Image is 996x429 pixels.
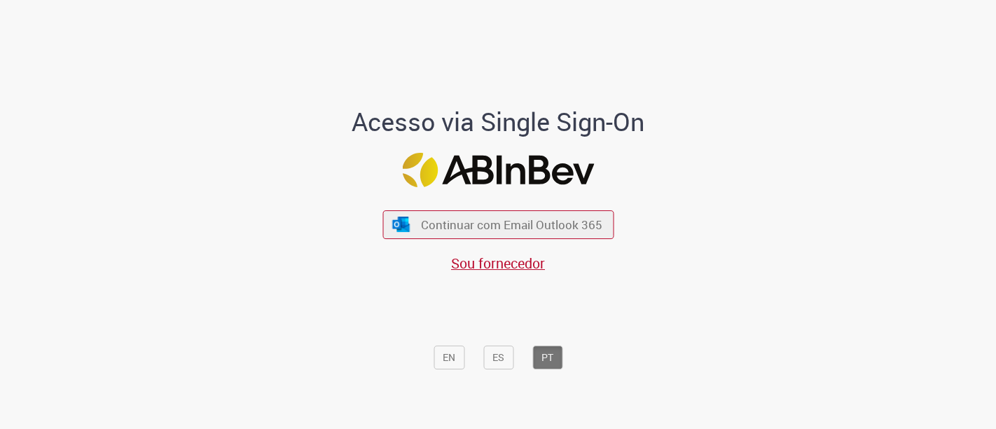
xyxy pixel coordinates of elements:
[392,217,411,231] img: ícone Azure/Microsoft 360
[421,217,602,233] span: Continuar com Email Outlook 365
[483,346,513,369] button: ES
[382,210,614,239] button: ícone Azure/Microsoft 360 Continuar com Email Outlook 365
[402,153,594,187] img: Logo ABInBev
[451,254,545,273] a: Sou fornecedor
[304,108,693,136] h1: Acesso via Single Sign-On
[532,346,562,369] button: PT
[434,346,464,369] button: EN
